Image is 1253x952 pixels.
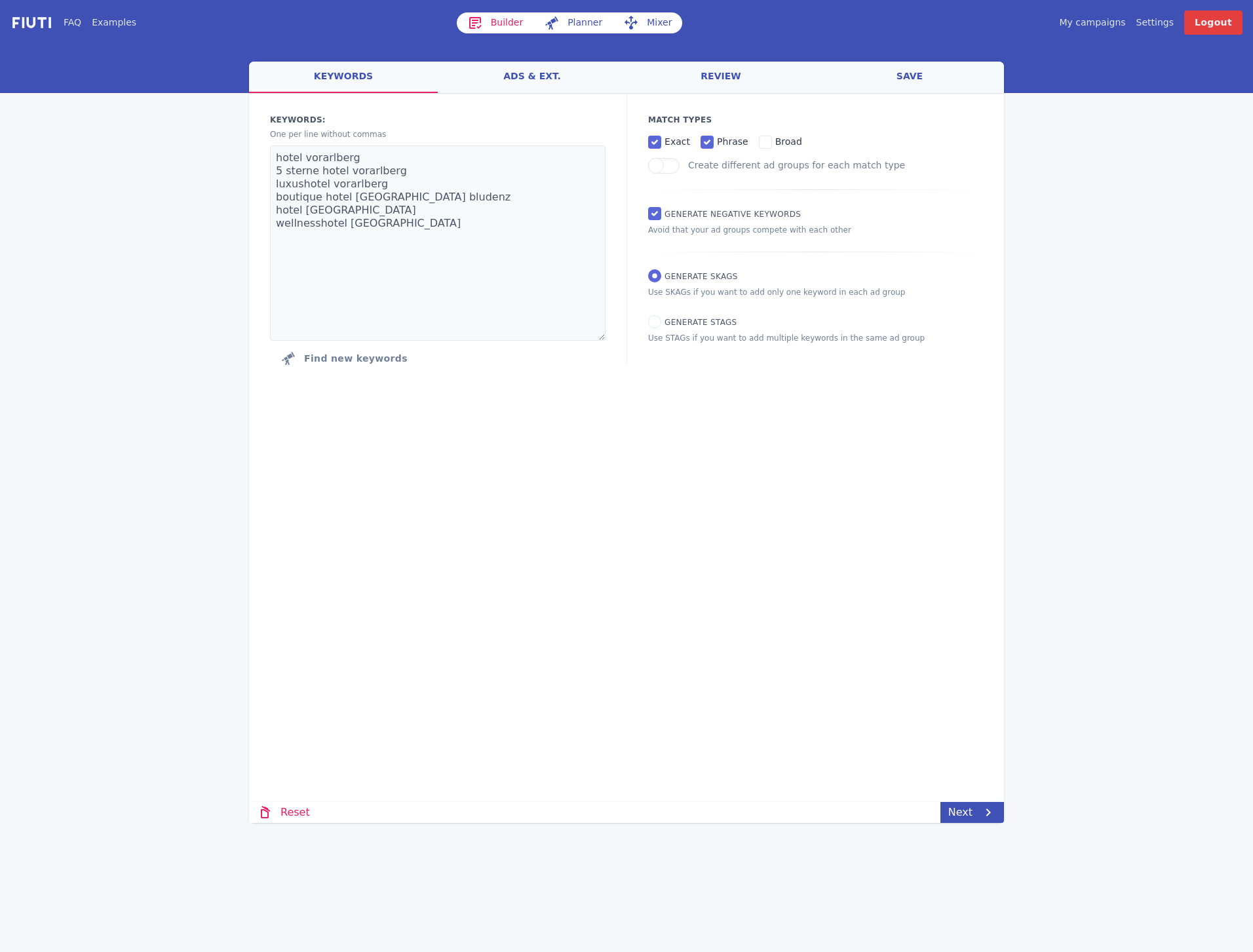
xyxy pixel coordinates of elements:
[648,286,983,298] p: Use SKAGs if you want to add only one keyword in each ad group
[613,12,682,33] a: Mixer
[688,160,905,170] label: Create different ad groups for each match type
[648,315,661,328] input: Generate STAGs
[940,802,1004,823] a: Next
[648,207,661,220] input: Generate Negative keywords
[270,345,418,371] button: Click to find new keywords related to those above
[701,136,714,149] input: phrase
[270,114,606,126] label: Keywords:
[626,62,815,93] a: review
[270,128,606,140] p: One per line without commas
[10,15,53,30] img: f731f27.png
[648,224,983,236] p: Avoid that your ad groups compete with each other
[665,272,738,281] span: Generate SKAGs
[249,802,318,823] a: Reset
[665,136,690,147] span: exact
[665,210,801,219] span: Generate Negative keywords
[648,332,983,344] p: Use STAGs if you want to add multiple keywords in the same ad group
[64,16,81,29] a: FAQ
[457,12,534,33] a: Builder
[533,12,613,33] a: Planner
[717,136,748,147] span: phrase
[775,136,802,147] span: broad
[92,16,136,29] a: Examples
[1184,10,1243,35] a: Logout
[438,62,626,93] a: ads & ext.
[665,318,737,327] span: Generate STAGs
[648,114,983,126] p: Match Types
[1136,16,1174,29] a: Settings
[249,62,438,93] a: keywords
[648,136,661,149] input: exact
[759,136,772,149] input: broad
[815,62,1004,93] a: save
[648,269,661,282] input: Generate SKAGs
[1059,16,1125,29] a: My campaigns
